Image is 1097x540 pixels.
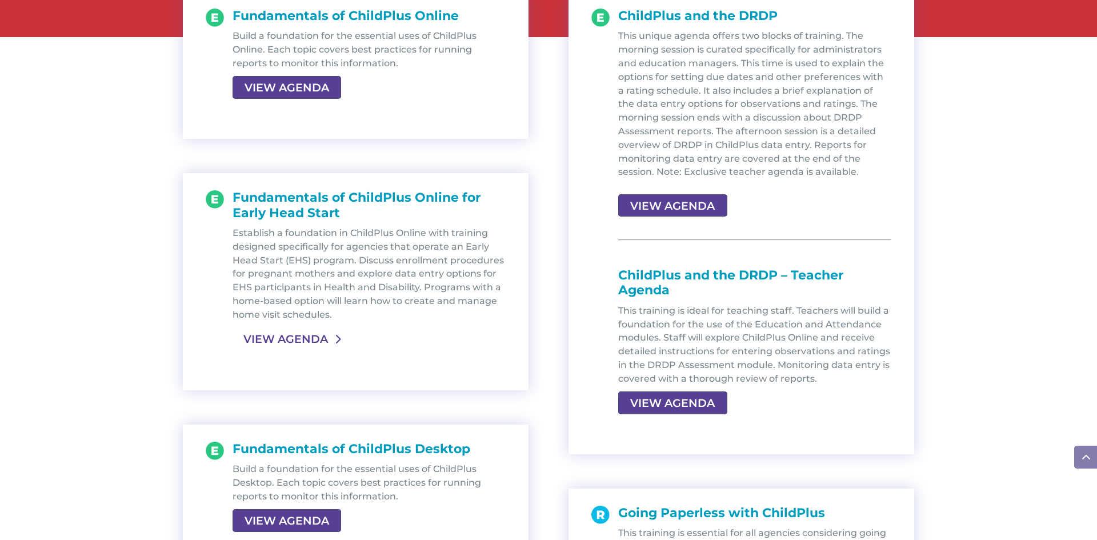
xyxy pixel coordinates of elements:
p: Build a foundation for the essential uses of ChildPlus Online. Each topic covers best practices f... [233,29,506,70]
p: This training is ideal for teaching staff. Teachers will build a foundation for the use of the Ed... [618,304,891,386]
a: VIEW AGENDA [233,509,341,532]
a: VIEW AGENDA [233,329,339,349]
span: Build a foundation for the essential uses of ChildPlus Desktop. Each topic covers best practices ... [233,463,481,502]
span: ChildPlus and the DRDP [618,8,778,23]
span: Fundamentals of ChildPlus Online [233,8,459,23]
h1: ChildPlus and the DRDP – Teacher Agenda [618,268,891,304]
p: This unique agenda offers two blocks of training. The morning session is curated specifically for... [618,29,891,188]
p: Establish a foundation in ChildPlus Online with training designed specifically for agencies that ... [233,226,506,322]
a: VIEW AGENDA [618,194,727,217]
span: Fundamentals of ChildPlus Desktop [233,441,470,457]
a: VIEW AGENDA [618,391,727,414]
span: Fundamentals of ChildPlus Online for Early Head Start [233,190,481,220]
span: Going Paperless with ChildPlus [618,505,825,521]
a: VIEW AGENDA [233,76,341,99]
